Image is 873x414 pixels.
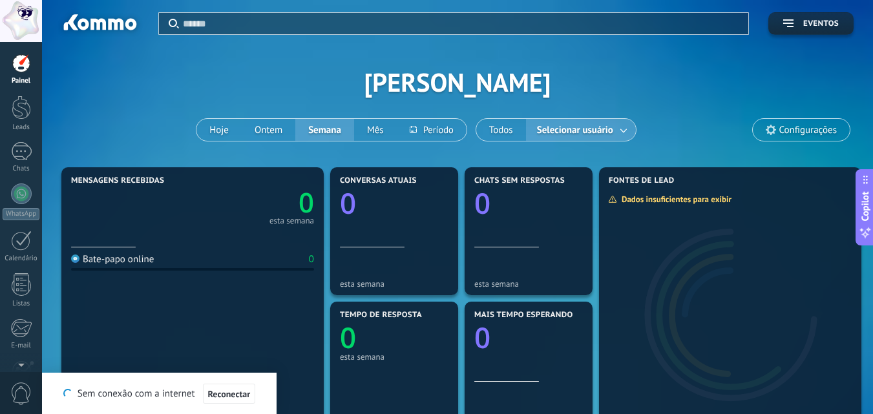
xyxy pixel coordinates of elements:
button: Hoje [196,119,242,141]
button: Eventos [768,12,854,35]
div: Bate-papo online [71,253,154,265]
span: Reconectar [208,389,251,398]
div: esta semana [474,279,583,289]
text: 0 [299,184,314,221]
button: Mês [354,119,397,141]
text: 0 [474,318,490,357]
button: Todos [476,119,526,141]
span: Selecionar usuário [534,121,616,139]
span: Eventos [803,19,839,28]
div: esta semana [340,279,448,289]
span: Chats sem respostas [474,176,565,185]
button: Semana [295,119,354,141]
button: Reconectar [203,384,256,404]
div: WhatsApp [3,208,39,220]
div: 0 [309,253,314,265]
text: 0 [474,183,490,222]
div: Leads [3,123,40,132]
div: Painel [3,77,40,85]
text: 0 [340,318,356,357]
a: 0 [193,184,314,221]
div: Calendário [3,254,40,263]
div: esta semana [269,218,314,224]
img: Bate-papo online [71,254,79,263]
span: Copilot [859,191,872,221]
div: E-mail [3,342,40,350]
span: Conversas atuais [340,176,417,185]
span: Mais tempo esperando [474,311,573,320]
div: Dados insuficientes para exibir [608,194,741,205]
div: Listas [3,300,40,308]
button: Ontem [242,119,295,141]
span: Fontes de lead [609,176,675,185]
div: esta semana [340,352,448,362]
text: 0 [340,183,356,222]
button: Selecionar usuário [526,119,636,141]
span: Configurações [779,125,837,136]
div: Sem conexão com a internet [63,383,255,404]
div: Chats [3,165,40,173]
span: Tempo de resposta [340,311,422,320]
span: Mensagens recebidas [71,176,164,185]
